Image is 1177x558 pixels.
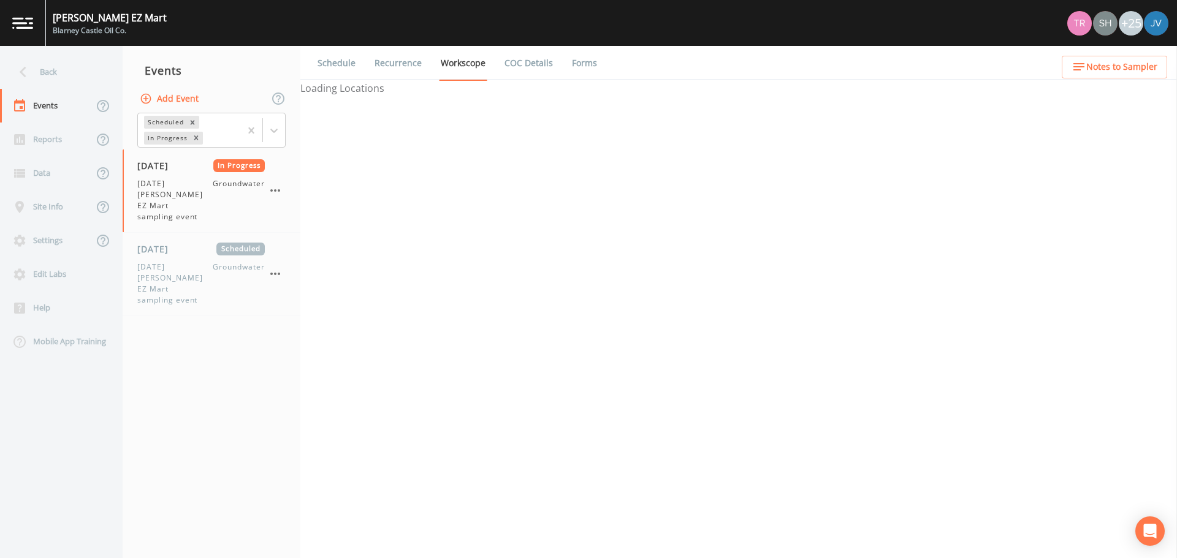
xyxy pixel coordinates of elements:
[373,46,424,80] a: Recurrence
[439,46,487,81] a: Workscope
[137,262,213,306] span: [DATE] [PERSON_NAME] EZ Mart sampling event
[137,178,213,222] span: [DATE] [PERSON_NAME] EZ Mart sampling event
[1086,59,1157,75] span: Notes to Sampler
[503,46,555,80] a: COC Details
[53,10,167,25] div: [PERSON_NAME] EZ Mart
[1144,11,1168,36] img: d880935ebd2e17e4df7e3e183e9934ef
[570,46,599,80] a: Forms
[186,116,199,129] div: Remove Scheduled
[213,262,265,306] span: Groundwater
[300,81,1177,96] div: Loading Locations
[1135,516,1165,546] div: Open Intercom Messenger
[213,159,265,172] span: In Progress
[1093,11,1118,36] img: 726fd29fcef06c5d4d94ec3380ebb1a1
[1062,56,1167,78] button: Notes to Sampler
[144,116,186,129] div: Scheduled
[316,46,357,80] a: Schedule
[123,233,300,316] a: [DATE]Scheduled[DATE] [PERSON_NAME] EZ Mart sampling eventGroundwater
[123,149,300,233] a: [DATE]In Progress[DATE] [PERSON_NAME] EZ Mart sampling eventGroundwater
[53,25,167,36] div: Blarney Castle Oil Co.
[137,88,204,110] button: Add Event
[216,243,265,255] span: Scheduled
[123,55,300,86] div: Events
[189,132,203,145] div: Remove In Progress
[1067,11,1092,36] img: 939099765a07141c2f55256aeaad4ea5
[12,17,33,29] img: logo
[1067,11,1092,36] div: Travis Kirin
[213,178,265,222] span: Groundwater
[137,243,177,255] span: [DATE]
[144,132,189,145] div: In Progress
[1092,11,1118,36] div: shaynee@enviro-britesolutions.com
[1119,11,1143,36] div: +25
[137,159,177,172] span: [DATE]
